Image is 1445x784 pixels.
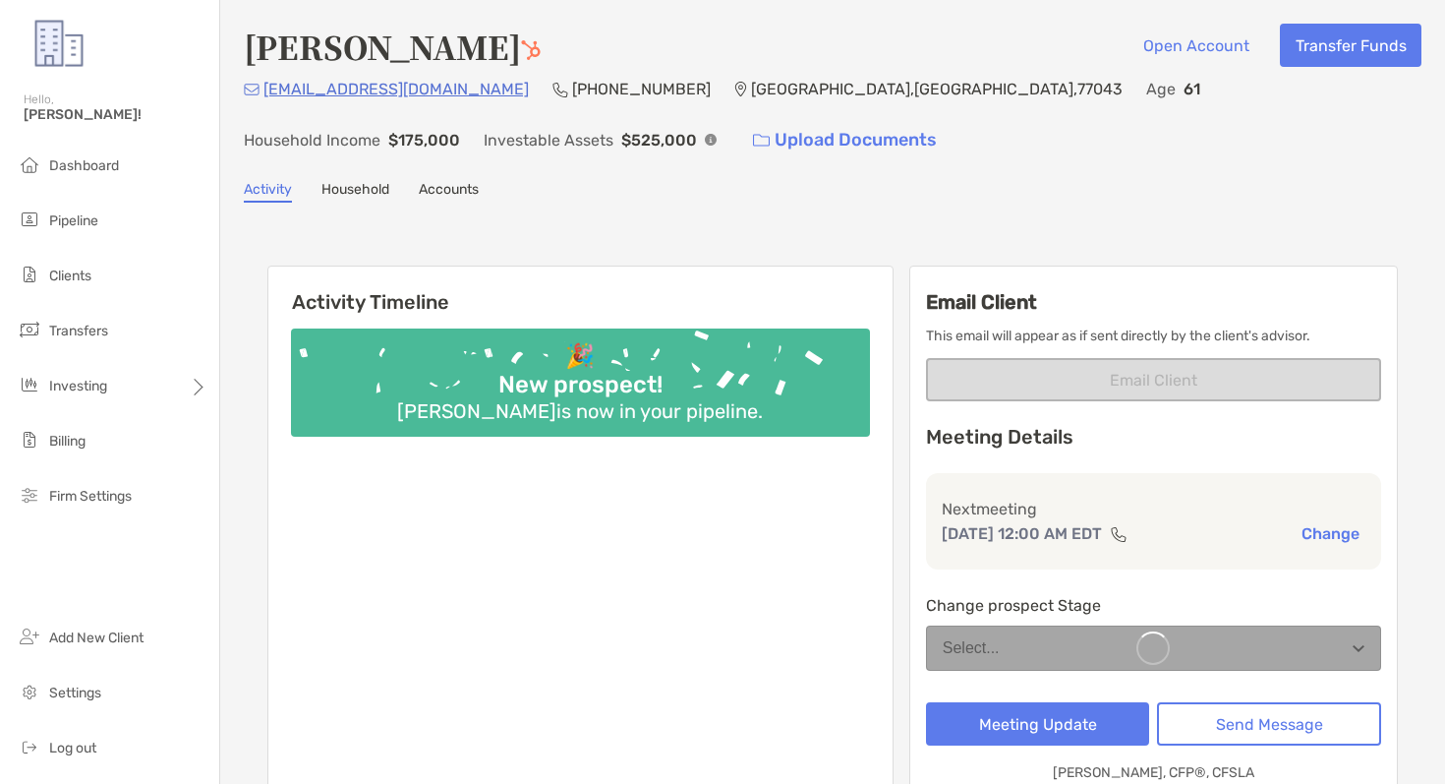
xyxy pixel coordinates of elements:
span: Billing [49,433,86,450]
img: Hubspot Icon [521,40,541,60]
p: 61 [1184,77,1200,101]
span: Settings [49,685,101,701]
img: clients icon [18,263,41,286]
p: Next meeting [942,497,1365,521]
span: Clients [49,268,91,284]
img: settings icon [18,680,41,703]
a: Household [321,181,389,203]
img: logout icon [18,735,41,758]
p: $525,000 [621,128,697,152]
h4: [PERSON_NAME] [244,24,541,69]
p: $175,000 [388,128,460,152]
a: Go to Hubspot Deal [521,24,541,69]
p: Household Income [244,128,380,152]
img: billing icon [18,428,41,452]
span: Firm Settings [49,488,132,505]
img: Location Icon [734,82,747,97]
img: investing icon [18,373,41,396]
img: dashboard icon [18,152,41,176]
p: Age [1146,77,1176,101]
img: button icon [753,134,770,148]
span: Log out [49,740,96,756]
span: Add New Client [49,630,144,646]
img: Zoe Logo [24,8,94,79]
img: Info Icon [705,134,717,146]
p: [PHONE_NUMBER] [572,77,711,101]
span: Pipeline [49,212,98,229]
h3: Email Client [926,290,1381,314]
div: New prospect! [491,371,670,399]
span: Investing [49,378,107,394]
p: Meeting Details [926,425,1381,450]
button: Open Account [1127,24,1264,67]
p: [DATE] 12:00 AM EDT [942,521,1102,546]
img: pipeline icon [18,208,41,231]
img: Phone Icon [552,82,568,97]
img: Email Icon [244,84,260,95]
button: Send Message [1157,702,1381,746]
span: Transfers [49,323,108,339]
a: Upload Documents [740,119,950,161]
button: Meeting Update [926,702,1150,746]
p: This email will appear as if sent directly by the client's advisor. [926,324,1381,348]
button: Transfer Funds [1280,24,1421,67]
h6: Activity Timeline [268,267,893,314]
a: Accounts [419,181,479,203]
div: 🎉 [557,342,603,371]
p: Investable Assets [484,128,613,152]
img: transfers icon [18,318,41,341]
span: Dashboard [49,157,119,174]
p: [EMAIL_ADDRESS][DOMAIN_NAME] [263,77,529,101]
img: add_new_client icon [18,625,41,648]
button: Change [1296,523,1365,544]
p: Change prospect Stage [926,593,1381,618]
span: [PERSON_NAME]! [24,106,207,123]
p: [GEOGRAPHIC_DATA] , [GEOGRAPHIC_DATA] , 77043 [751,77,1123,101]
img: communication type [1110,526,1127,542]
a: Activity [244,181,292,203]
img: firm-settings icon [18,483,41,507]
img: Confetti [291,329,870,420]
div: [PERSON_NAME] is now in your pipeline. [389,399,771,423]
